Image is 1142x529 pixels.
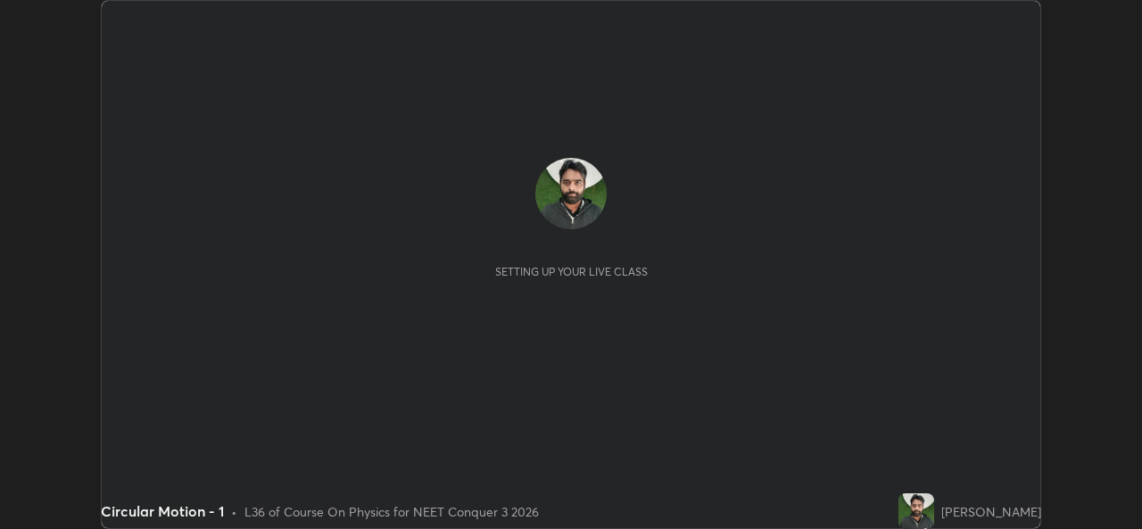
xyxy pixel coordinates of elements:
div: L36 of Course On Physics for NEET Conquer 3 2026 [244,502,539,521]
div: • [231,502,237,521]
img: f126b9e1133842c0a7d50631c43ebeec.jpg [535,158,607,229]
img: f126b9e1133842c0a7d50631c43ebeec.jpg [898,493,934,529]
div: Setting up your live class [495,265,648,278]
div: [PERSON_NAME] [941,502,1041,521]
div: Circular Motion - 1 [101,500,224,522]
